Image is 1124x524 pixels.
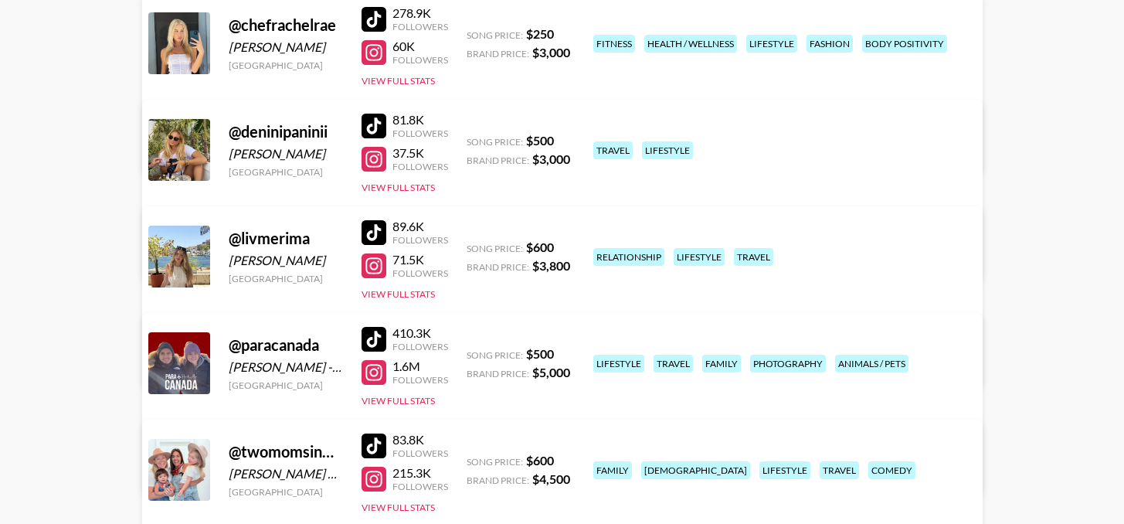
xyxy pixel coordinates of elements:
div: @ deninipaninii [229,122,343,141]
strong: $ 3,000 [532,45,570,60]
div: travel [734,248,773,266]
div: [GEOGRAPHIC_DATA] [229,60,343,71]
div: [PERSON_NAME] [229,39,343,55]
div: Followers [392,234,448,246]
div: [DEMOGRAPHIC_DATA] [641,461,750,479]
div: 89.6K [392,219,448,234]
div: health / wellness [644,35,737,53]
div: fashion [806,35,853,53]
strong: $ 500 [526,346,554,361]
div: 37.5K [392,145,448,161]
strong: $ 600 [526,453,554,468]
div: comedy [868,461,915,479]
div: 1.6M [392,359,448,374]
div: 60K [392,39,448,54]
div: [GEOGRAPHIC_DATA] [229,166,343,178]
div: Followers [392,341,448,352]
div: lifestyle [759,461,810,479]
strong: $ 3,000 [532,151,570,166]
div: Followers [392,21,448,32]
div: travel [654,355,693,373]
div: [PERSON_NAME] & [PERSON_NAME] [229,466,343,481]
div: 83.8K [392,432,448,447]
div: lifestyle [674,248,725,266]
div: [GEOGRAPHIC_DATA] [229,273,343,284]
div: 71.5K [392,252,448,267]
button: View Full Stats [362,395,435,407]
div: [PERSON_NAME] - [PERSON_NAME] [229,359,343,375]
div: lifestyle [746,35,797,53]
strong: $ 3,800 [532,258,570,273]
div: body positivity [862,35,947,53]
span: Brand Price: [467,475,529,486]
span: Brand Price: [467,368,529,379]
div: 278.9K [392,5,448,21]
div: [GEOGRAPHIC_DATA] [229,486,343,498]
div: Followers [392,481,448,492]
div: Followers [392,54,448,66]
div: 81.8K [392,112,448,128]
span: Song Price: [467,136,523,148]
div: [GEOGRAPHIC_DATA] [229,379,343,391]
div: animals / pets [835,355,908,373]
div: Followers [392,374,448,386]
span: Song Price: [467,243,523,254]
button: View Full Stats [362,502,435,513]
span: Brand Price: [467,155,529,166]
div: 215.3K [392,465,448,481]
div: @ paracanada [229,335,343,355]
span: Brand Price: [467,261,529,273]
div: Followers [392,267,448,279]
div: lifestyle [642,141,693,159]
button: View Full Stats [362,75,435,87]
div: 410.3K [392,325,448,341]
strong: $ 250 [526,26,554,41]
span: Song Price: [467,29,523,41]
div: @ livmerima [229,229,343,248]
div: @ twomomsinmotion [229,442,343,461]
div: relationship [593,248,664,266]
span: Brand Price: [467,48,529,60]
div: fitness [593,35,635,53]
div: photography [750,355,826,373]
div: [PERSON_NAME] [229,253,343,268]
div: travel [820,461,859,479]
div: Followers [392,161,448,172]
button: View Full Stats [362,182,435,193]
div: travel [593,141,633,159]
div: Followers [392,128,448,139]
div: family [593,461,632,479]
span: Song Price: [467,456,523,468]
div: @ chefrachelrae [229,15,343,35]
strong: $ 500 [526,133,554,148]
div: Followers [392,447,448,459]
span: Song Price: [467,349,523,361]
div: lifestyle [593,355,644,373]
div: [PERSON_NAME] [229,146,343,162]
div: family [702,355,741,373]
strong: $ 600 [526,240,554,254]
button: View Full Stats [362,288,435,300]
strong: $ 5,000 [532,365,570,379]
strong: $ 4,500 [532,471,570,486]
